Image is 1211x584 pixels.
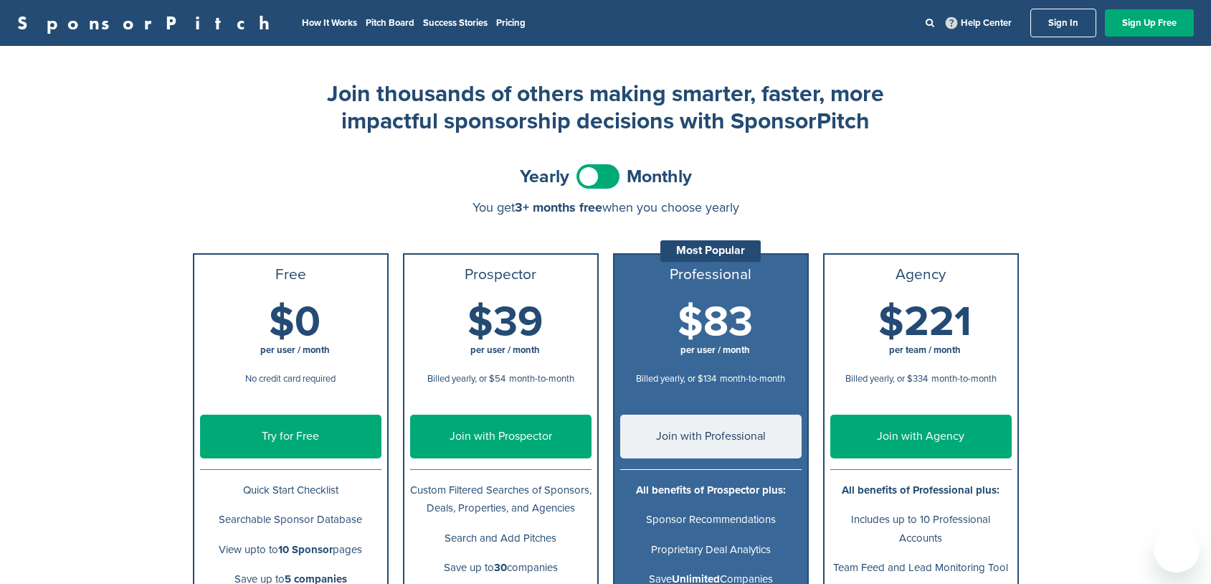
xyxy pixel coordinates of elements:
[410,559,592,577] p: Save up to companies
[878,297,972,347] span: $221
[470,344,540,356] span: per user / month
[200,266,381,283] h3: Free
[830,266,1012,283] h3: Agency
[200,415,381,458] a: Try for Free
[278,543,333,556] b: 10 Sponsor
[636,484,786,496] b: All benefits of Prospector plus:
[260,344,330,356] span: per user / month
[889,344,961,356] span: per team / month
[830,559,1012,577] p: Team Feed and Lead Monitoring Tool
[660,240,761,262] div: Most Popular
[943,14,1015,32] a: Help Center
[410,481,592,517] p: Custom Filtered Searches of Sponsors, Deals, Properties, and Agencies
[200,481,381,499] p: Quick Start Checklist
[410,266,592,283] h3: Prospector
[467,297,543,347] span: $39
[620,541,802,559] p: Proprietary Deal Analytics
[620,415,802,458] a: Join with Professional
[302,17,357,29] a: How It Works
[17,14,279,32] a: SponsorPitch
[845,373,928,385] span: Billed yearly, or $334
[494,561,507,574] b: 30
[269,297,320,347] span: $0
[515,199,602,215] span: 3+ months free
[200,541,381,559] p: View upto to pages
[423,17,488,29] a: Success Stories
[319,80,893,136] h2: Join thousands of others making smarter, faster, more impactful sponsorship decisions with Sponso...
[720,373,785,385] span: month-to-month
[410,529,592,547] p: Search and Add Pitches
[830,511,1012,547] p: Includes up to 10 Professional Accounts
[366,17,414,29] a: Pitch Board
[410,415,592,458] a: Join with Prospector
[245,373,336,385] span: No credit card required
[620,511,802,529] p: Sponsor Recommendations
[496,17,526,29] a: Pricing
[509,373,574,385] span: month-to-month
[931,373,997,385] span: month-to-month
[520,168,569,186] span: Yearly
[636,373,716,385] span: Billed yearly, or $134
[627,168,692,186] span: Monthly
[1030,9,1096,37] a: Sign In
[830,415,1012,458] a: Join with Agency
[1105,9,1194,37] a: Sign Up Free
[1154,527,1200,573] iframe: Button to launch messaging window
[427,373,505,385] span: Billed yearly, or $54
[193,200,1019,215] div: You get when you choose yearly
[200,511,381,529] p: Searchable Sponsor Database
[680,344,750,356] span: per user / month
[842,484,999,496] b: All benefits of Professional plus:
[678,297,753,347] span: $83
[620,266,802,283] h3: Professional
